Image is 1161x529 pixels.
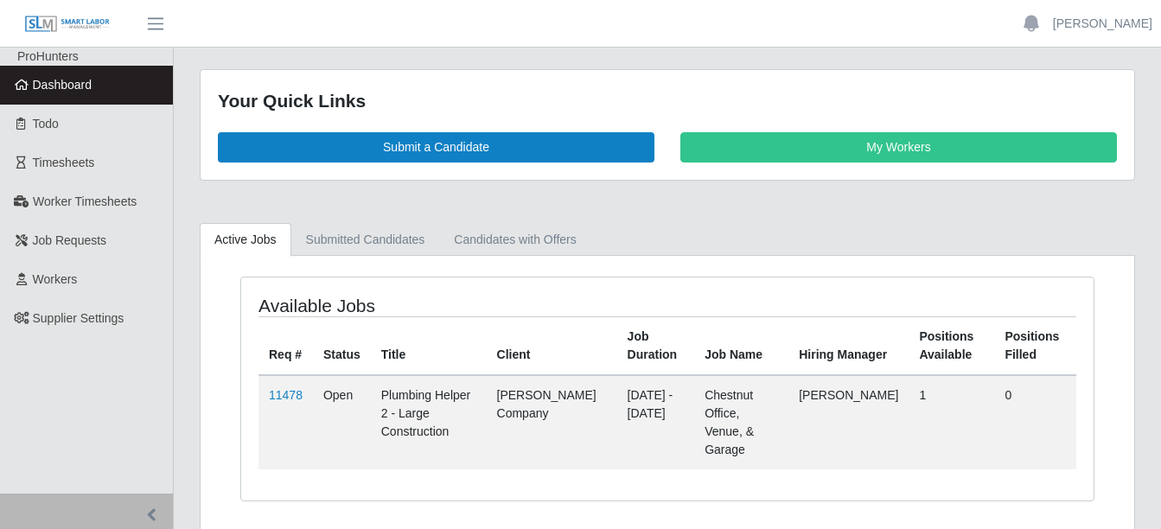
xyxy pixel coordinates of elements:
[33,272,78,286] span: Workers
[258,295,584,316] h4: Available Jobs
[617,316,695,375] th: Job Duration
[694,316,788,375] th: Job Name
[680,132,1117,163] a: My Workers
[24,15,111,34] img: SLM Logo
[487,375,617,469] td: [PERSON_NAME] Company
[694,375,788,469] td: Chestnut Office, Venue, & Garage
[33,78,92,92] span: Dashboard
[33,117,59,131] span: Todo
[258,316,313,375] th: Req #
[218,87,1117,115] div: Your Quick Links
[33,194,137,208] span: Worker Timesheets
[617,375,695,469] td: [DATE] - [DATE]
[371,316,487,375] th: Title
[788,375,909,469] td: [PERSON_NAME]
[313,316,371,375] th: Status
[313,375,371,469] td: Open
[269,388,303,402] a: 11478
[909,375,994,469] td: 1
[33,311,124,325] span: Supplier Settings
[439,223,590,257] a: Candidates with Offers
[218,132,654,163] a: Submit a Candidate
[788,316,909,375] th: Hiring Manager
[487,316,617,375] th: Client
[33,233,107,247] span: Job Requests
[200,223,291,257] a: Active Jobs
[909,316,994,375] th: Positions Available
[994,375,1076,469] td: 0
[1053,15,1152,33] a: [PERSON_NAME]
[291,223,440,257] a: Submitted Candidates
[33,156,95,169] span: Timesheets
[371,375,487,469] td: Plumbing Helper 2 - Large Construction
[17,49,79,63] span: ProHunters
[994,316,1076,375] th: Positions Filled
